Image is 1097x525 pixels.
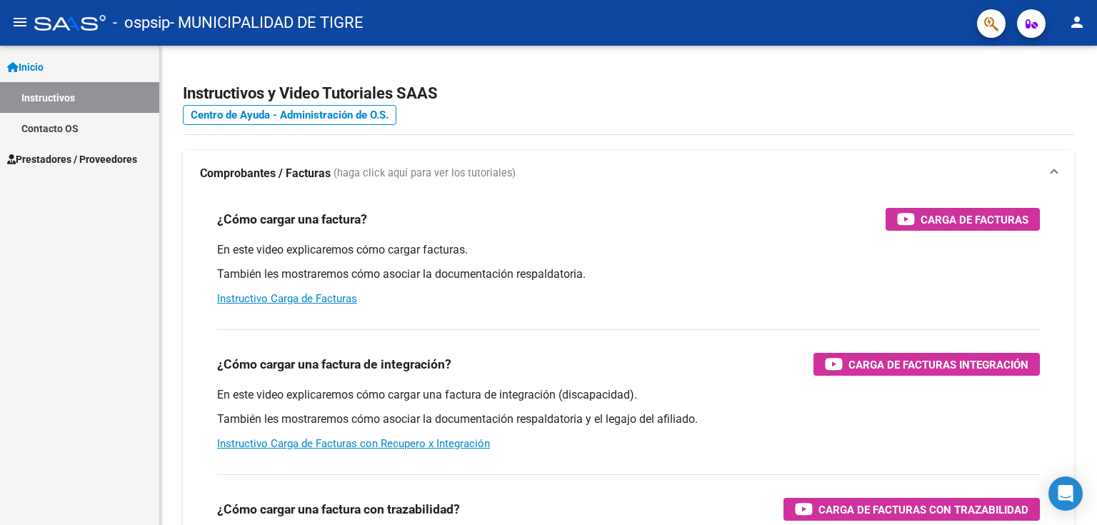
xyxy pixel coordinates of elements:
[183,151,1074,196] mat-expansion-panel-header: Comprobantes / Facturas (haga click aquí para ver los tutoriales)
[818,501,1028,519] span: Carga de Facturas con Trazabilidad
[183,80,1074,107] h2: Instructivos y Video Tutoriales SAAS
[217,266,1040,282] p: También les mostraremos cómo asociar la documentación respaldatoria.
[7,59,44,75] span: Inicio
[921,211,1028,229] span: Carga de Facturas
[11,14,29,31] mat-icon: menu
[217,242,1040,258] p: En este video explicaremos cómo cargar facturas.
[1068,14,1086,31] mat-icon: person
[217,292,357,305] a: Instructivo Carga de Facturas
[886,208,1040,231] button: Carga de Facturas
[170,7,364,39] span: - MUNICIPALIDAD DE TIGRE
[113,7,170,39] span: - ospsip
[848,356,1028,374] span: Carga de Facturas Integración
[217,354,451,374] h3: ¿Cómo cargar una factura de integración?
[1048,476,1083,511] div: Open Intercom Messenger
[813,353,1040,376] button: Carga de Facturas Integración
[217,499,460,519] h3: ¿Cómo cargar una factura con trazabilidad?
[334,166,516,181] span: (haga click aquí para ver los tutoriales)
[217,411,1040,427] p: También les mostraremos cómo asociar la documentación respaldatoria y el legajo del afiliado.
[200,166,331,181] strong: Comprobantes / Facturas
[183,105,396,125] a: Centro de Ayuda - Administración de O.S.
[217,209,367,229] h3: ¿Cómo cargar una factura?
[783,498,1040,521] button: Carga de Facturas con Trazabilidad
[7,151,137,167] span: Prestadores / Proveedores
[217,387,1040,403] p: En este video explicaremos cómo cargar una factura de integración (discapacidad).
[217,437,490,450] a: Instructivo Carga de Facturas con Recupero x Integración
